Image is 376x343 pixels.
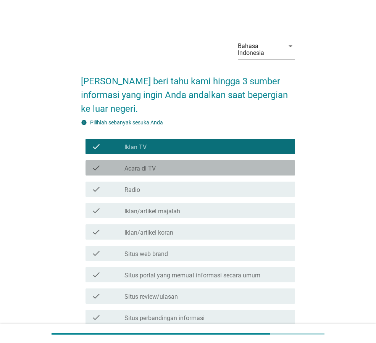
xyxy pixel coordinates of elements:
[124,229,173,237] label: Iklan/artikel koran
[124,143,147,151] label: Iklan TV
[92,142,101,151] i: check
[124,208,180,215] label: Iklan/artikel majalah
[92,270,101,279] i: check
[124,250,168,258] label: Situs web brand
[92,206,101,215] i: check
[92,163,101,172] i: check
[81,67,295,116] h2: [PERSON_NAME] beri tahu kami hingga 3 sumber informasi yang ingin Anda andalkan saat bepergian ke...
[286,42,295,51] i: arrow_drop_down
[124,186,140,194] label: Radio
[90,119,163,126] label: Pilihlah sebanyak sesuka Anda
[124,165,156,172] label: Acara di TV
[124,272,260,279] label: Situs portal yang memuat informasi secara umum
[238,43,280,56] div: Bahasa Indonesia
[92,249,101,258] i: check
[124,314,205,322] label: Situs perbandingan informasi
[92,291,101,301] i: check
[92,227,101,237] i: check
[81,119,87,126] i: info
[124,293,178,301] label: Situs review/ulasan
[92,313,101,322] i: check
[92,185,101,194] i: check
